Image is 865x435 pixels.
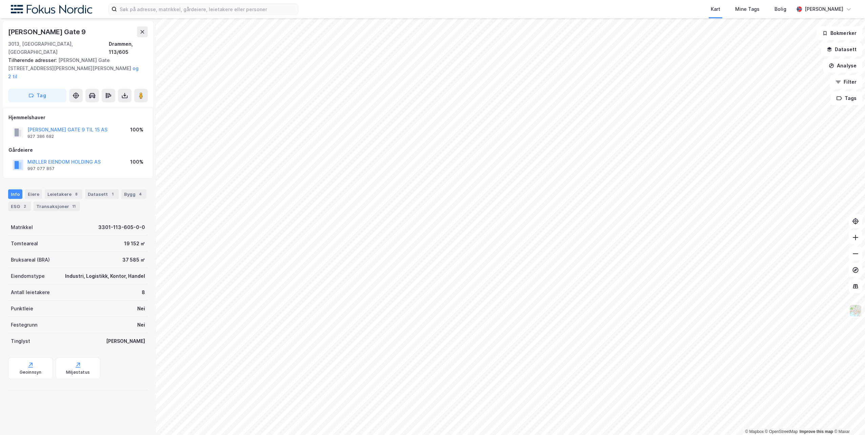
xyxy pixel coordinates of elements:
button: Tags [831,91,862,105]
button: Filter [830,75,862,89]
div: 4 [137,191,144,198]
div: Miljøstatus [66,370,90,375]
div: Info [8,189,22,199]
div: 37 585 ㎡ [122,256,145,264]
div: 11 [71,203,77,210]
div: Datasett [85,189,119,199]
div: Transaksjoner [34,202,80,211]
img: fokus-nordic-logo.8a93422641609758e4ac.png [11,5,92,14]
a: Improve this map [800,429,833,434]
div: Kart [711,5,720,13]
div: [PERSON_NAME] [106,337,145,345]
button: Datasett [821,43,862,56]
div: Eiere [25,189,42,199]
div: Bygg [121,189,146,199]
div: Matrikkel [11,223,33,231]
div: 1 [109,191,116,198]
a: OpenStreetMap [765,429,798,434]
div: Hjemmelshaver [8,113,147,122]
div: Punktleie [11,305,33,313]
div: 997 077 857 [27,166,55,171]
div: 100% [130,158,143,166]
div: 19 152 ㎡ [124,240,145,248]
div: Nei [137,321,145,329]
iframe: Chat Widget [831,402,865,435]
div: Nei [137,305,145,313]
div: Mine Tags [735,5,760,13]
div: [PERSON_NAME] Gate [STREET_ADDRESS][PERSON_NAME][PERSON_NAME] [8,56,142,81]
div: 3301-113-605-0-0 [98,223,145,231]
div: [PERSON_NAME] Gate 9 [8,26,87,37]
button: Analyse [823,59,862,72]
div: 3013, [GEOGRAPHIC_DATA], [GEOGRAPHIC_DATA] [8,40,109,56]
input: Søk på adresse, matrikkel, gårdeiere, leietakere eller personer [117,4,298,14]
div: Geoinnsyn [20,370,42,375]
img: Z [849,304,862,317]
div: ESG [8,202,31,211]
button: Bokmerker [817,26,862,40]
div: Leietakere [45,189,82,199]
div: 100% [130,126,143,134]
div: Drammen, 113/605 [109,40,148,56]
div: Gårdeiere [8,146,147,154]
button: Tag [8,89,66,102]
div: 2 [21,203,28,210]
div: Festegrunn [11,321,37,329]
div: 927 386 682 [27,134,54,139]
div: Bruksareal (BRA) [11,256,50,264]
div: [PERSON_NAME] [805,5,843,13]
div: 8 [142,288,145,296]
div: Antall leietakere [11,288,50,296]
div: Tomteareal [11,240,38,248]
div: Bolig [775,5,786,13]
div: Eiendomstype [11,272,45,280]
span: Tilhørende adresser: [8,57,58,63]
a: Mapbox [745,429,764,434]
div: Industri, Logistikk, Kontor, Handel [65,272,145,280]
div: 8 [73,191,80,198]
div: Tinglyst [11,337,30,345]
div: Kontrollprogram for chat [831,402,865,435]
